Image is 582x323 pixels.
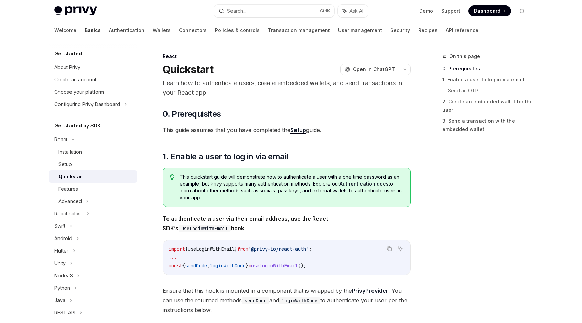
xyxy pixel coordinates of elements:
span: On this page [449,52,480,60]
button: Ask AI [396,244,405,253]
a: Setup [49,158,137,170]
div: Quickstart [58,172,84,181]
button: Open in ChatGPT [340,64,399,75]
span: } [235,246,237,252]
a: 3. Send a transaction with the embedded wallet [442,115,533,135]
span: = [248,263,251,269]
code: loginWithCode [279,297,320,304]
a: PrivyProvider [352,287,388,294]
span: ... [169,254,177,260]
button: Toggle dark mode [517,5,528,16]
div: REST API [54,309,75,317]
span: Ensure that this hook is mounted in a component that is wrapped by the . You can use the returned... [163,286,411,315]
div: Java [54,296,65,304]
span: This quickstart guide will demonstrate how to authenticate a user with a one time password as an ... [180,174,403,201]
span: Open in ChatGPT [353,66,395,73]
a: Authentication docs [339,181,389,187]
a: Setup [290,126,306,134]
a: 1. Enable a user to log in via email [442,74,533,85]
div: Android [54,234,72,243]
button: Copy the contents from the code block [385,244,394,253]
div: Search... [227,7,246,15]
span: } [246,263,248,269]
a: Authentication [109,22,144,38]
div: React [54,135,67,144]
h5: Get started by SDK [54,122,101,130]
p: Learn how to authenticate users, create embedded wallets, and send transactions in your React app [163,78,411,98]
span: , [207,263,210,269]
a: User management [338,22,382,38]
div: React native [54,210,83,218]
a: Transaction management [268,22,330,38]
div: Features [58,185,78,193]
a: Installation [49,146,137,158]
a: About Privy [49,61,137,74]
div: Choose your platform [54,88,104,96]
div: Advanced [58,197,82,205]
span: from [237,246,248,252]
a: 2. Create an embedded wallet for the user [442,96,533,115]
div: Installation [58,148,82,156]
span: loginWithCode [210,263,246,269]
span: import [169,246,185,252]
a: Send an OTP [448,85,533,96]
a: Features [49,183,137,195]
div: Python [54,284,70,292]
div: Create an account [54,76,96,84]
span: useLoginWithEmail [251,263,298,269]
div: Unity [54,259,66,267]
div: Setup [58,160,72,168]
a: Quickstart [49,170,137,183]
a: Wallets [153,22,171,38]
a: 0. Prerequisites [442,63,533,74]
a: Support [441,8,460,14]
img: light logo [54,6,97,16]
span: ; [309,246,312,252]
code: sendCode [242,297,269,304]
a: Choose your platform [49,86,137,98]
div: React [163,53,411,60]
svg: Tip [170,174,175,180]
a: Basics [85,22,101,38]
h1: Quickstart [163,63,214,76]
span: 0. Prerequisites [163,109,221,120]
div: Flutter [54,247,68,255]
a: Welcome [54,22,76,38]
span: { [182,263,185,269]
span: sendCode [185,263,207,269]
code: useLoginWithEmail [179,225,231,232]
span: (); [298,263,306,269]
a: Security [390,22,410,38]
div: Swift [54,222,65,230]
a: Dashboard [468,5,511,16]
a: Policies & controls [215,22,260,38]
span: Ask AI [349,8,363,14]
span: const [169,263,182,269]
span: This guide assumes that you have completed the guide. [163,125,411,135]
button: Search...CtrlK [214,5,334,17]
a: Recipes [418,22,438,38]
span: Dashboard [474,8,500,14]
span: useLoginWithEmail [188,246,235,252]
a: Demo [419,8,433,14]
div: Configuring Privy Dashboard [54,100,120,109]
a: Create an account [49,74,137,86]
div: About Privy [54,63,80,71]
h5: Get started [54,49,82,58]
a: Connectors [179,22,207,38]
span: Ctrl K [320,8,330,14]
span: { [185,246,188,252]
div: NodeJS [54,271,73,280]
span: 1. Enable a user to log in via email [163,151,288,162]
span: '@privy-io/react-auth' [248,246,309,252]
strong: To authenticate a user via their email address, use the React SDK’s hook. [163,215,328,232]
button: Ask AI [338,5,368,17]
a: API reference [446,22,478,38]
